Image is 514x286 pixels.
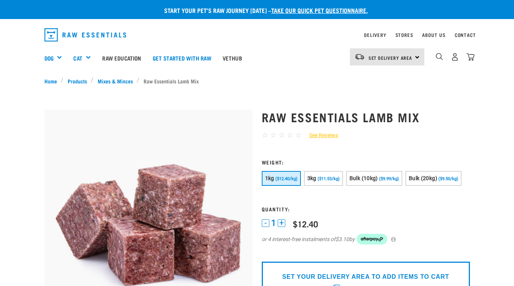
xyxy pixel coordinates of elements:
[73,54,82,62] a: Cat
[217,43,248,73] a: Vethub
[63,77,91,85] a: Products
[262,159,470,165] h3: Weight:
[307,175,316,181] span: 3kg
[38,25,476,45] nav: dropdown navigation
[287,131,293,139] span: ☆
[379,176,399,181] span: ($9.99/kg)
[262,206,470,212] h3: Quantity:
[395,34,413,36] a: Stores
[265,175,274,181] span: 1kg
[271,8,368,12] a: take our quick pet questionnaire.
[262,171,301,186] button: 1kg ($12.40/kg)
[364,34,386,36] a: Delivery
[44,54,54,62] a: Dog
[350,175,378,181] span: Bulk (10kg)
[293,219,318,228] div: $12.40
[436,53,443,60] img: home-icon-1@2x.png
[44,28,127,42] img: Raw Essentials Logo
[262,131,268,139] span: ☆
[451,53,459,61] img: user.png
[346,171,402,186] button: Bulk (10kg) ($9.99/kg)
[295,131,302,139] span: ☆
[354,53,365,60] img: van-moving.png
[318,176,340,181] span: ($11.53/kg)
[335,235,349,243] span: $3.10
[368,56,413,59] span: Set Delivery Area
[357,234,387,244] img: Afterpay
[275,176,297,181] span: ($12.40/kg)
[262,110,470,124] h1: Raw Essentials Lamb Mix
[278,131,285,139] span: ☆
[302,131,338,139] a: See Reviews
[409,175,437,181] span: Bulk (20kg)
[96,43,147,73] a: Raw Education
[455,34,476,36] a: Contact
[262,219,269,227] button: -
[147,43,217,73] a: Get started with Raw
[438,176,458,181] span: ($9.50/kg)
[467,53,474,61] img: home-icon@2x.png
[262,234,470,244] div: or 4 interest-free instalments of by
[271,219,276,227] span: 1
[405,171,462,186] button: Bulk (20kg) ($9.50/kg)
[278,219,285,227] button: +
[304,171,343,186] button: 3kg ($11.53/kg)
[93,77,137,85] a: Mixes & Minces
[422,34,445,36] a: About Us
[44,77,470,85] nav: breadcrumbs
[270,131,277,139] span: ☆
[44,77,61,85] a: Home
[282,272,449,281] p: SET YOUR DELIVERY AREA TO ADD ITEMS TO CART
